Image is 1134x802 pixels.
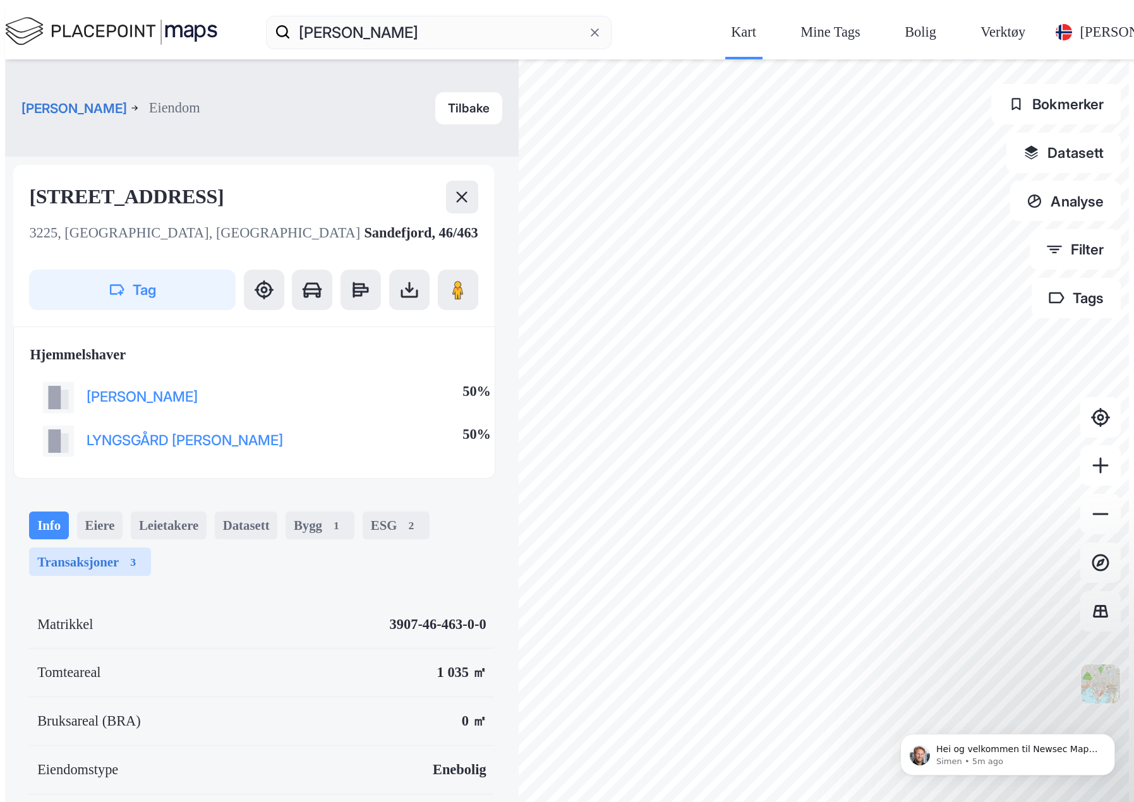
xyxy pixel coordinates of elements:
[1032,278,1121,318] button: Tags
[286,512,354,540] div: Bygg
[21,99,131,118] button: [PERSON_NAME]
[77,512,123,540] div: Eiere
[433,758,486,782] div: Enebolig
[905,20,936,44] div: Bolig
[37,661,100,685] div: Tomteareal
[29,181,227,213] div: [STREET_ADDRESS]
[29,270,235,310] button: Tag
[37,758,118,782] div: Eiendomstype
[881,707,1134,796] iframe: Intercom notifications message
[30,343,478,367] div: Hjemmelshaver
[149,96,200,120] div: Eiendom
[364,221,478,245] div: Sandefjord, 46/463
[37,709,141,733] div: Bruksareal (BRA)
[131,512,207,540] div: Leietakere
[1079,662,1122,705] img: Z
[326,515,346,536] div: 1
[980,20,1025,44] div: Verktøy
[401,515,421,536] div: 2
[215,512,278,540] div: Datasett
[462,422,491,446] div: 50%
[390,613,486,637] div: 3907-46-463-0-0
[291,12,587,52] input: Søk på adresse, matrikkel, gårdeiere, leietakere eller personer
[363,512,430,540] div: ESG
[800,20,860,44] div: Mine Tags
[1030,229,1121,270] button: Filter
[29,512,69,540] div: Info
[37,613,93,637] div: Matrikkel
[5,15,217,50] img: logo.f888ab2527a4732fd821a326f86c7f29.svg
[123,552,143,572] div: 3
[437,661,486,685] div: 1 035 ㎡
[1010,181,1121,221] button: Analyse
[991,84,1121,124] button: Bokmerker
[435,92,503,124] button: Tilbake
[462,380,491,404] div: 50%
[1006,133,1121,173] button: Datasett
[29,221,360,245] div: 3225, [GEOGRAPHIC_DATA], [GEOGRAPHIC_DATA]
[29,548,151,576] div: Transaksjoner
[731,20,756,44] div: Kart
[462,709,486,733] div: 0 ㎡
